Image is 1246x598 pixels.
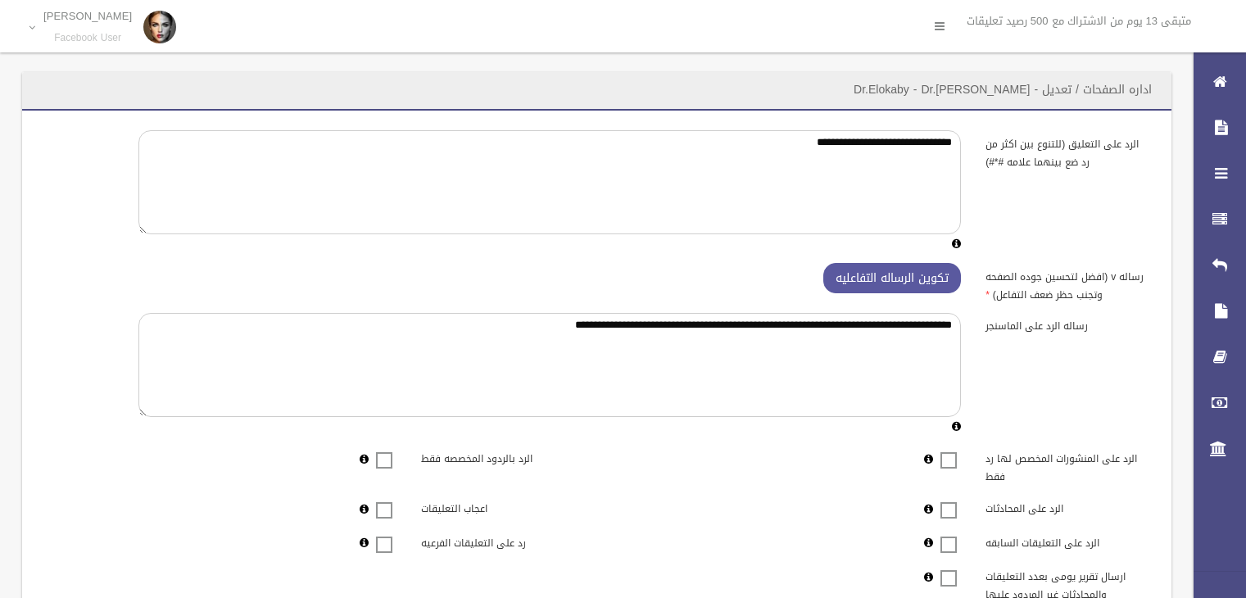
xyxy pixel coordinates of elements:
[834,74,1171,106] header: اداره الصفحات / تعديل - Dr.Elokaby - Dr.[PERSON_NAME]
[409,529,597,552] label: رد على التعليقات الفرعيه
[823,263,961,293] button: تكوين الرساله التفاعليه
[43,10,132,22] p: [PERSON_NAME]
[409,446,597,469] label: الرد بالردود المخصصه فقط
[973,130,1162,171] label: الرد على التعليق (للتنوع بين اكثر من رد ضع بينهما علامه #*#)
[973,446,1162,487] label: الرد على المنشورات المخصص لها رد فقط
[973,313,1162,336] label: رساله الرد على الماسنجر
[43,32,132,44] small: Facebook User
[973,529,1162,552] label: الرد على التعليقات السابقه
[409,496,597,519] label: اعجاب التعليقات
[973,263,1162,304] label: رساله v (افضل لتحسين جوده الصفحه وتجنب حظر ضعف التفاعل)
[973,496,1162,519] label: الرد على المحادثات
